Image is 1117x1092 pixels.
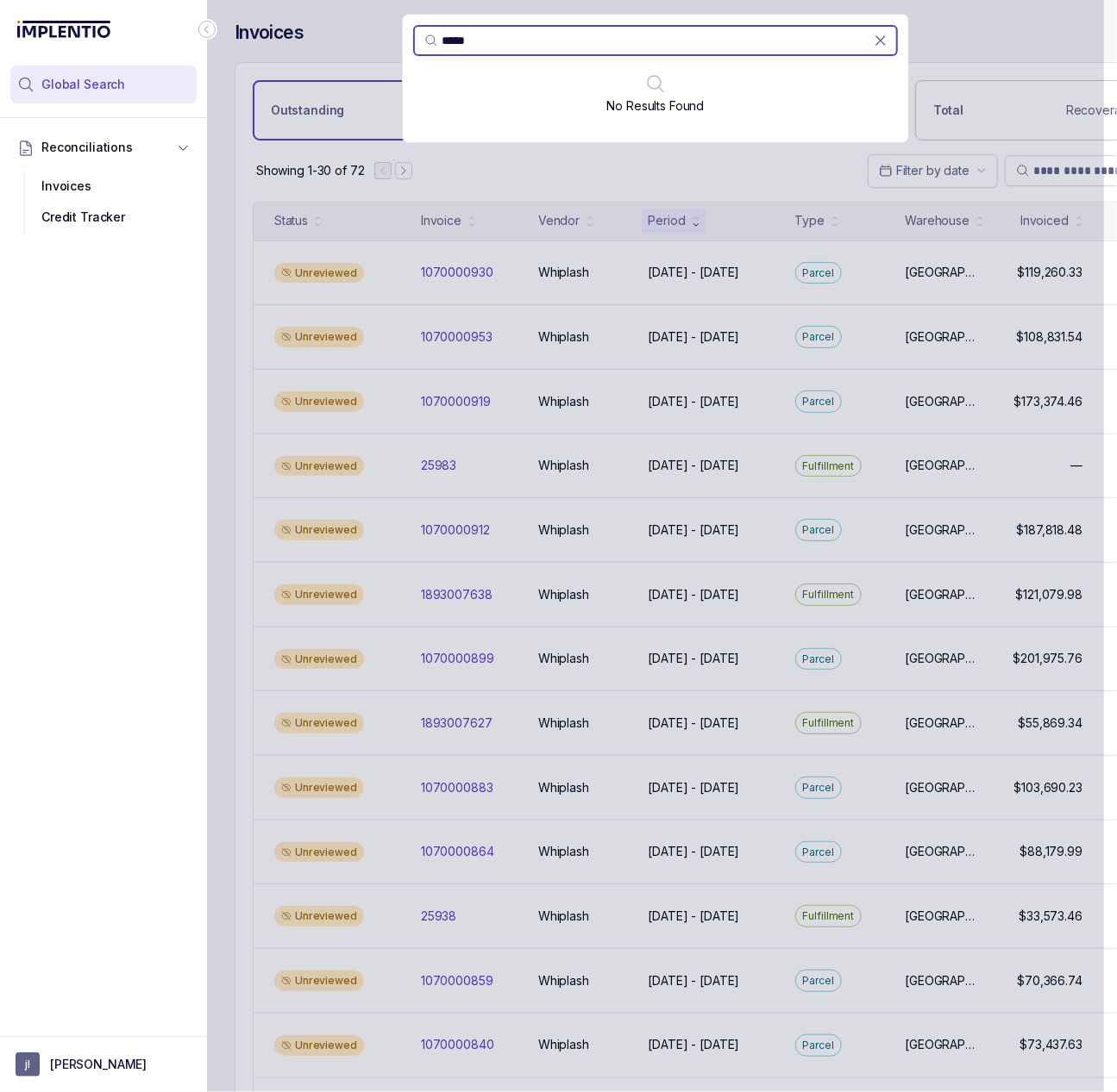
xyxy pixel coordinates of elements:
span: Reconciliations [41,139,133,156]
button: User initials[PERSON_NAME] [16,1052,191,1076]
span: Global Search [41,76,125,93]
p: [PERSON_NAME] [50,1056,147,1073]
button: Reconciliations [10,128,197,166]
span: User initials [16,1052,40,1076]
div: Invoices [24,171,183,202]
div: Collapse Icon [197,19,217,40]
div: Credit Tracker [24,202,183,233]
p: No Results Found [607,97,705,115]
div: Reconciliations [10,167,197,237]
